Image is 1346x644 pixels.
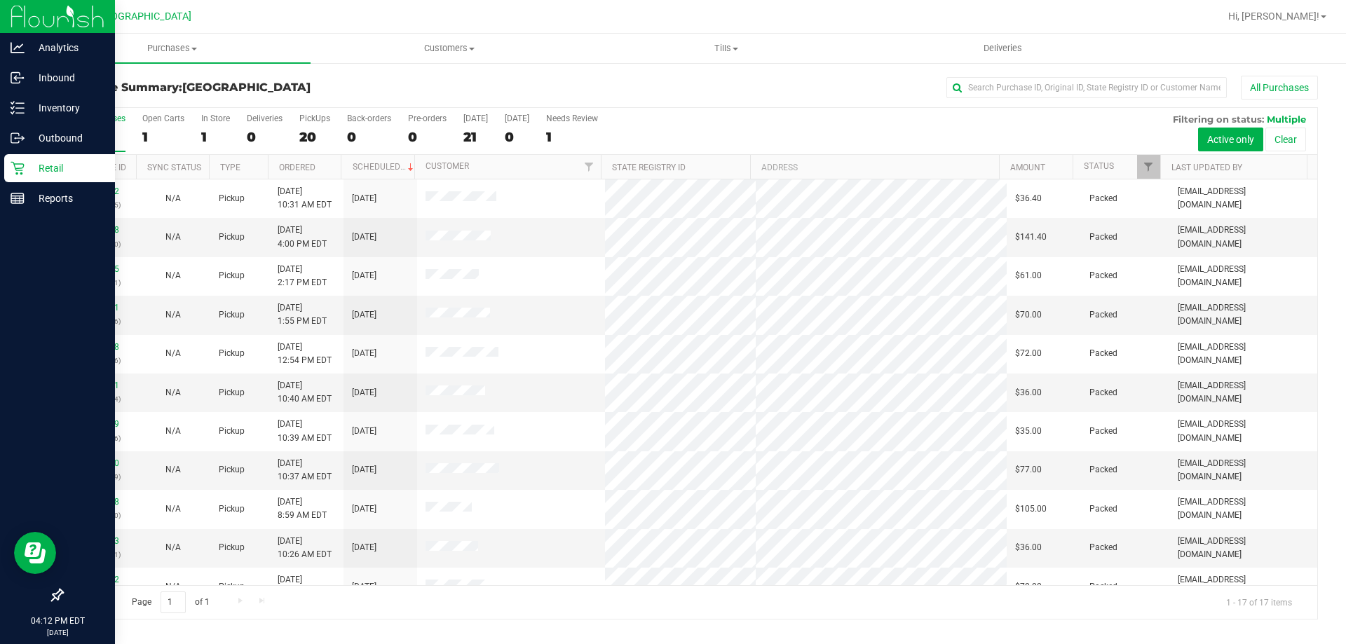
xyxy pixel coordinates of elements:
[1089,541,1117,554] span: Packed
[965,42,1041,55] span: Deliveries
[11,101,25,115] inline-svg: Inventory
[1178,495,1309,522] span: [EMAIL_ADDRESS][DOMAIN_NAME]
[505,114,529,123] div: [DATE]
[1178,185,1309,212] span: [EMAIL_ADDRESS][DOMAIN_NAME]
[219,192,245,205] span: Pickup
[80,225,119,235] a: 12016628
[278,495,327,522] span: [DATE] 8:59 AM EDT
[278,301,327,328] span: [DATE] 1:55 PM EDT
[80,264,119,274] a: 12015735
[278,185,332,212] span: [DATE] 10:31 AM EDT
[11,131,25,145] inline-svg: Outbound
[165,388,181,397] span: Not Applicable
[25,69,109,86] p: Inbound
[1089,463,1117,477] span: Packed
[463,129,488,145] div: 21
[165,541,181,554] button: N/A
[352,541,376,554] span: [DATE]
[25,39,109,56] p: Analytics
[62,81,480,94] h3: Purchase Summary:
[1089,231,1117,244] span: Packed
[219,541,245,554] span: Pickup
[1015,347,1042,360] span: $72.00
[946,77,1227,98] input: Search Purchase ID, Original ID, State Registry ID or Customer Name...
[311,42,587,55] span: Customers
[165,269,181,282] button: N/A
[1089,192,1117,205] span: Packed
[347,114,391,123] div: Back-orders
[80,575,119,584] a: 12013362
[165,504,181,514] span: Not Applicable
[80,497,119,507] a: 12012428
[220,163,240,172] a: Type
[25,160,109,177] p: Retail
[11,71,25,85] inline-svg: Inbound
[80,536,119,546] a: 12013433
[201,129,230,145] div: 1
[1089,425,1117,438] span: Packed
[1215,591,1303,612] span: 1 - 17 of 17 items
[142,114,184,123] div: Open Carts
[463,114,488,123] div: [DATE]
[1178,263,1309,289] span: [EMAIL_ADDRESS][DOMAIN_NAME]
[165,465,181,474] span: Not Applicable
[1089,347,1117,360] span: Packed
[219,269,245,282] span: Pickup
[165,310,181,320] span: Not Applicable
[219,463,245,477] span: Pickup
[165,580,181,594] button: N/A
[219,502,245,516] span: Pickup
[165,426,181,436] span: Not Applicable
[25,190,109,207] p: Reports
[408,129,447,145] div: 0
[352,580,376,594] span: [DATE]
[34,42,311,55] span: Purchases
[347,129,391,145] div: 0
[1241,76,1318,100] button: All Purchases
[750,155,999,179] th: Address
[1015,308,1042,322] span: $70.00
[278,418,332,444] span: [DATE] 10:39 AM EDT
[165,425,181,438] button: N/A
[165,232,181,242] span: Not Applicable
[278,341,332,367] span: [DATE] 12:54 PM EDT
[1267,114,1306,125] span: Multiple
[278,263,327,289] span: [DATE] 2:17 PM EDT
[80,186,119,196] a: 12013482
[147,163,201,172] a: Sync Status
[219,231,245,244] span: Pickup
[299,114,330,123] div: PickUps
[279,163,315,172] a: Ordered
[165,308,181,322] button: N/A
[165,463,181,477] button: N/A
[864,34,1141,63] a: Deliveries
[142,129,184,145] div: 1
[408,114,447,123] div: Pre-orders
[278,535,332,561] span: [DATE] 10:26 AM EDT
[352,386,376,399] span: [DATE]
[278,379,332,406] span: [DATE] 10:40 AM EDT
[1015,502,1047,516] span: $105.00
[578,155,601,179] a: Filter
[11,191,25,205] inline-svg: Reports
[219,386,245,399] span: Pickup
[1178,224,1309,250] span: [EMAIL_ADDRESS][DOMAIN_NAME]
[34,34,311,63] a: Purchases
[352,269,376,282] span: [DATE]
[1015,425,1042,438] span: $35.00
[1015,386,1042,399] span: $36.00
[1010,163,1045,172] a: Amount
[165,502,181,516] button: N/A
[6,615,109,627] p: 04:12 PM EDT
[165,193,181,203] span: Not Applicable
[505,129,529,145] div: 0
[1178,457,1309,484] span: [EMAIL_ADDRESS][DOMAIN_NAME]
[14,532,56,574] iframe: Resource center
[25,100,109,116] p: Inventory
[353,162,416,172] a: Scheduled
[219,308,245,322] span: Pickup
[1015,463,1042,477] span: $77.00
[352,192,376,205] span: [DATE]
[80,419,119,429] a: 12013769
[311,34,587,63] a: Customers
